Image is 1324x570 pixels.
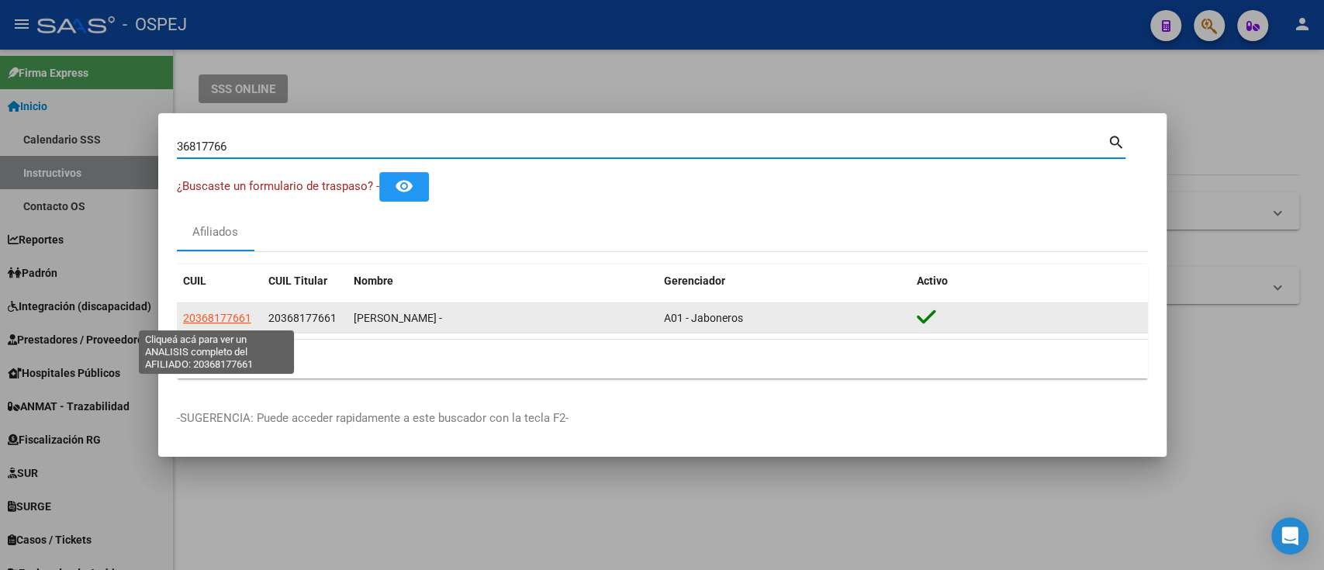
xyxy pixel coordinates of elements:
[268,312,337,324] span: 20368177661
[664,312,743,324] span: A01 - Jaboneros
[1271,517,1308,554] div: Open Intercom Messenger
[395,177,413,195] mat-icon: remove_red_eye
[177,264,262,298] datatable-header-cell: CUIL
[658,264,911,298] datatable-header-cell: Gerenciador
[917,275,948,287] span: Activo
[664,275,725,287] span: Gerenciador
[177,340,1148,378] div: 1 total
[183,312,251,324] span: 20368177661
[1108,132,1125,150] mat-icon: search
[262,264,347,298] datatable-header-cell: CUIL Titular
[177,179,379,193] span: ¿Buscaste un formulario de traspaso? -
[347,264,658,298] datatable-header-cell: Nombre
[911,264,1148,298] datatable-header-cell: Activo
[268,275,327,287] span: CUIL Titular
[192,223,238,241] div: Afiliados
[183,275,206,287] span: CUIL
[177,409,1148,427] p: -SUGERENCIA: Puede acceder rapidamente a este buscador con la tecla F2-
[354,309,652,327] div: [PERSON_NAME] -
[354,275,393,287] span: Nombre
